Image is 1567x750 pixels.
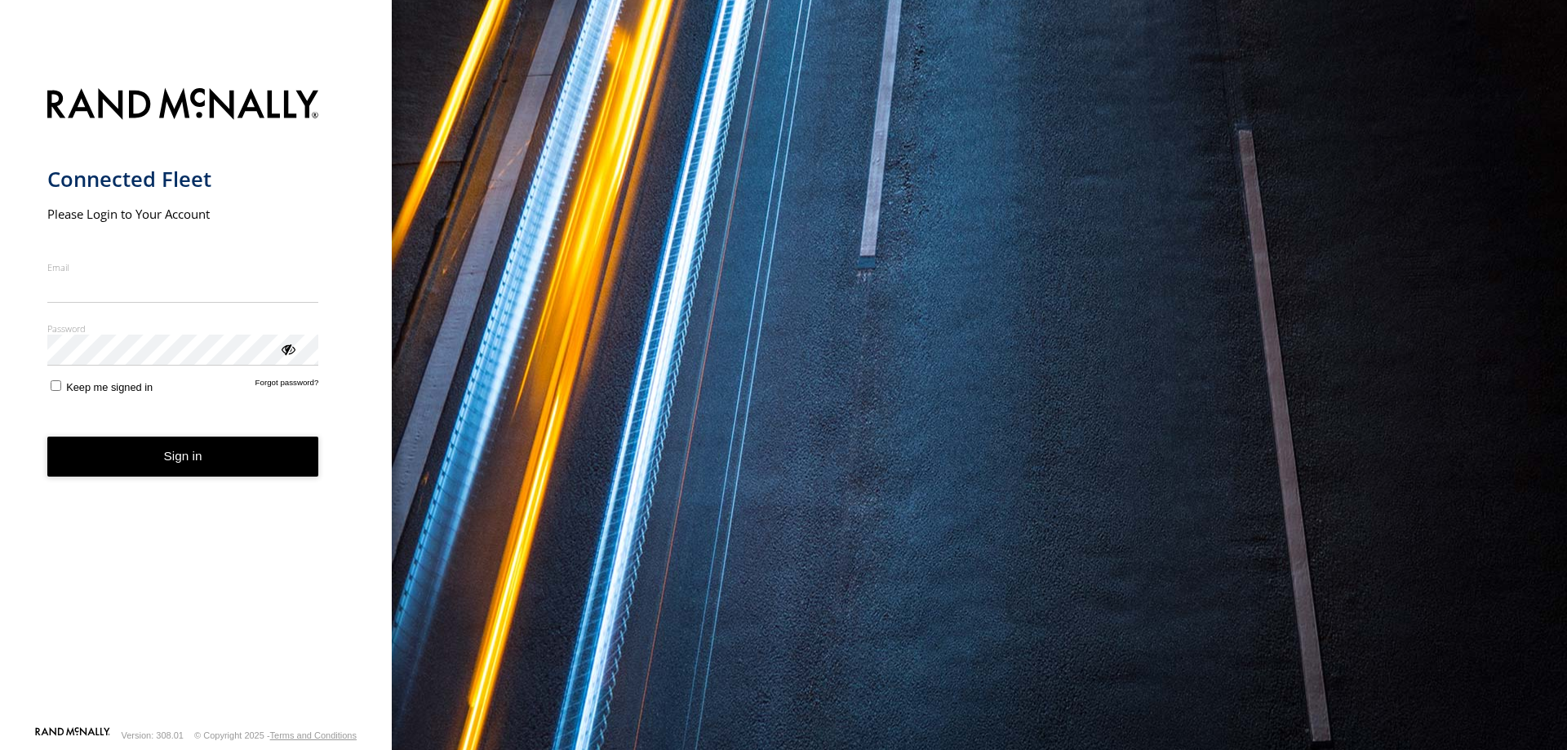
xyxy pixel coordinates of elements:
[66,381,153,393] span: Keep me signed in
[35,727,110,743] a: Visit our Website
[47,206,319,222] h2: Please Login to Your Account
[194,730,357,740] div: © Copyright 2025 -
[47,437,319,477] button: Sign in
[47,261,319,273] label: Email
[47,85,319,126] img: Rand McNally
[122,730,184,740] div: Version: 308.01
[270,730,357,740] a: Terms and Conditions
[47,322,319,335] label: Password
[51,380,61,391] input: Keep me signed in
[255,378,319,393] a: Forgot password?
[47,166,319,193] h1: Connected Fleet
[279,340,295,357] div: ViewPassword
[47,78,345,726] form: main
